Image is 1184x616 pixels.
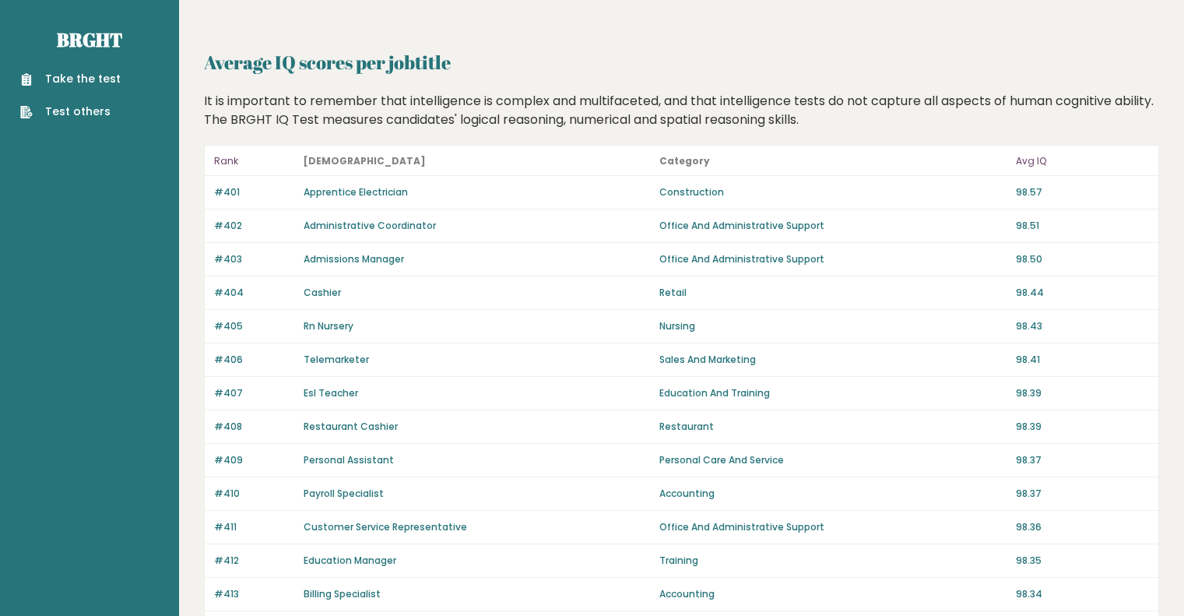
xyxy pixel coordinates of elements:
a: Admissions Manager [304,252,404,266]
p: #401 [214,185,294,199]
p: #411 [214,520,294,534]
p: 98.35 [1016,554,1149,568]
p: #407 [214,386,294,400]
a: Rn Nursery [304,319,353,333]
p: #408 [214,420,294,434]
a: Test others [20,104,121,120]
p: #412 [214,554,294,568]
p: #403 [214,252,294,266]
a: Administrative Coordinator [304,219,436,232]
a: Payroll Specialist [304,487,384,500]
b: Category [659,154,710,167]
p: #404 [214,286,294,300]
p: 98.34 [1016,587,1149,601]
p: Accounting [659,587,1006,601]
p: Training [659,554,1006,568]
p: #402 [214,219,294,233]
p: 98.43 [1016,319,1149,333]
p: 98.51 [1016,219,1149,233]
a: Brght [57,27,122,52]
p: Construction [659,185,1006,199]
a: Restaurant Cashier [304,420,398,433]
a: Education Manager [304,554,396,567]
p: #406 [214,353,294,367]
a: Billing Specialist [304,587,381,600]
p: Avg IQ [1016,152,1149,171]
p: Education And Training [659,386,1006,400]
p: 98.36 [1016,520,1149,534]
p: 98.37 [1016,487,1149,501]
a: Cashier [304,286,341,299]
a: Take the test [20,71,121,87]
p: 98.39 [1016,420,1149,434]
p: 98.41 [1016,353,1149,367]
a: Telemarketer [304,353,369,366]
div: It is important to remember that intelligence is complex and multifaceted, and that intelligence ... [199,92,1165,129]
a: Personal Assistant [304,453,394,466]
p: #413 [214,587,294,601]
p: #405 [214,319,294,333]
p: 98.37 [1016,453,1149,467]
p: 98.57 [1016,185,1149,199]
p: Office And Administrative Support [659,252,1006,266]
p: Restaurant [659,420,1006,434]
b: [DEMOGRAPHIC_DATA] [304,154,426,167]
p: 98.50 [1016,252,1149,266]
a: Esl Teacher [304,386,358,400]
p: Nursing [659,319,1006,333]
p: #410 [214,487,294,501]
h2: Average IQ scores per jobtitle [204,48,1159,76]
p: Rank [214,152,294,171]
p: #409 [214,453,294,467]
p: Accounting [659,487,1006,501]
p: Personal Care And Service [659,453,1006,467]
p: Sales And Marketing [659,353,1006,367]
p: Retail [659,286,1006,300]
p: 98.44 [1016,286,1149,300]
a: Apprentice Electrician [304,185,408,199]
p: 98.39 [1016,386,1149,400]
p: Office And Administrative Support [659,520,1006,534]
a: Customer Service Representative [304,520,467,533]
p: Office And Administrative Support [659,219,1006,233]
